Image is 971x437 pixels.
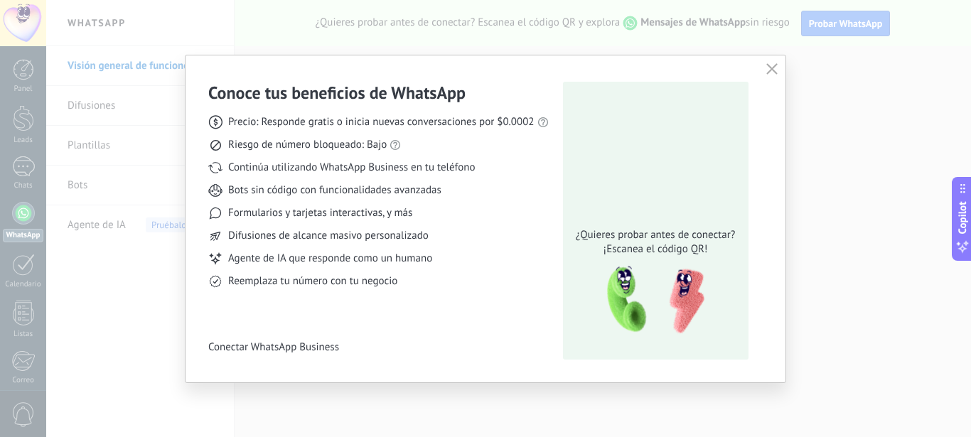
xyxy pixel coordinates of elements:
span: Agente de IA que responde como un humano [228,252,432,266]
span: Conectar WhatsApp Business [208,340,339,354]
span: Precio: Responde gratis o inicia nuevas conversaciones por $0.0002 [228,115,535,129]
span: Reemplaza tu número con tu negocio [228,274,397,288]
span: Formularios y tarjetas interactivas, y más [228,206,412,220]
button: Conectar WhatsApp Business [208,334,339,360]
img: qr-pic-1x.png [595,262,707,338]
span: Riesgo de número bloqueado: Bajo [228,138,387,152]
span: ¡Escanea el código QR! [572,242,739,257]
span: Copilot [955,201,970,234]
span: Difusiones de alcance masivo personalizado [228,229,429,243]
span: Bots sin código con funcionalidades avanzadas [228,183,441,198]
span: Continúa utilizando WhatsApp Business en tu teléfono [228,161,475,175]
h3: Conoce tus beneficios de WhatsApp [208,82,466,104]
span: ¿Quieres probar antes de conectar? [572,228,739,242]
